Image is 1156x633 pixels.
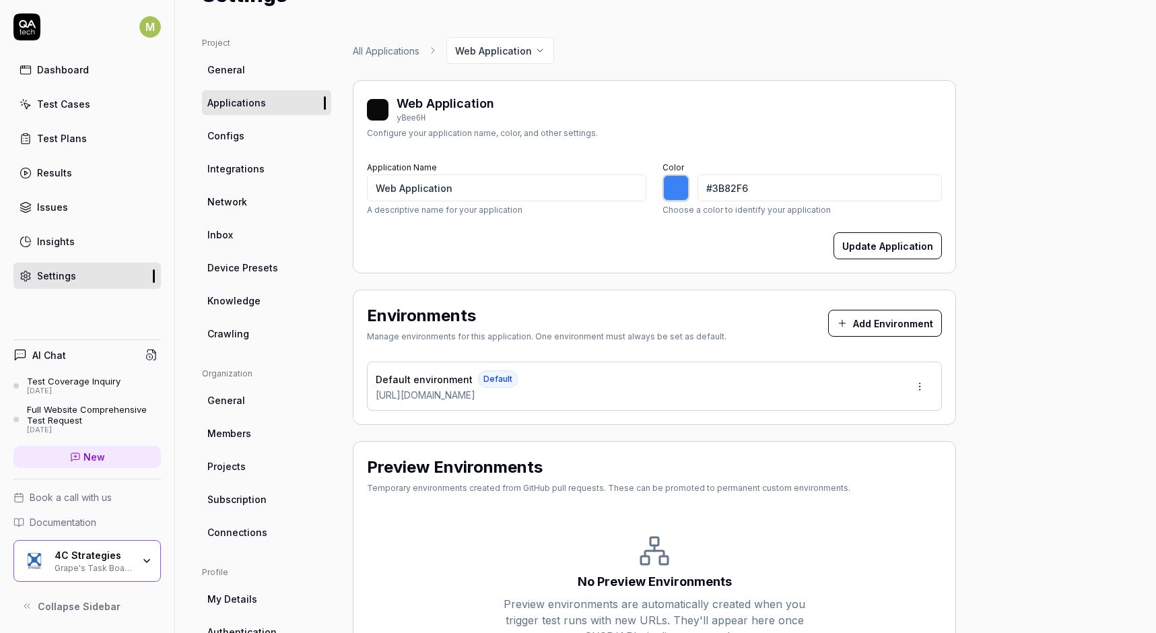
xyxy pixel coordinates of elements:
[207,426,251,440] span: Members
[455,44,532,58] span: Web Application
[834,232,942,259] button: Update Application
[13,125,161,152] a: Test Plans
[13,194,161,220] a: Issues
[202,288,331,313] a: Knowledge
[207,63,245,77] span: General
[202,566,331,578] div: Profile
[83,450,105,464] span: New
[27,426,161,435] div: [DATE]
[13,376,161,396] a: Test Coverage Inquiry[DATE]
[207,195,247,209] span: Network
[202,520,331,545] a: Connections
[207,525,267,539] span: Connections
[376,372,473,387] span: Default environment
[37,269,76,283] div: Settings
[202,37,331,49] div: Project
[207,592,257,606] span: My Details
[30,490,112,504] span: Book a call with us
[13,160,161,186] a: Results
[202,587,331,611] a: My Details
[202,388,331,413] a: General
[202,156,331,181] a: Integrations
[662,162,684,172] label: Color
[202,57,331,82] a: General
[367,162,437,172] label: Application Name
[367,127,598,139] div: Configure your application name, color, and other settings.
[376,388,475,402] span: [URL][DOMAIN_NAME]
[367,204,646,216] p: A descriptive name for your application
[202,123,331,148] a: Configs
[202,487,331,512] a: Subscription
[13,490,161,504] a: Book a call with us
[37,131,87,145] div: Test Plans
[13,593,161,620] button: Collapse Sidebar
[207,96,266,110] span: Applications
[207,459,246,473] span: Projects
[698,174,942,201] input: #3B82F6
[38,599,121,613] span: Collapse Sidebar
[27,387,121,396] div: [DATE]
[13,263,161,289] a: Settings
[13,515,161,529] a: Documentation
[202,421,331,446] a: Members
[13,228,161,255] a: Insights
[202,222,331,247] a: Inbox
[353,44,419,58] a: All Applications
[27,404,161,426] div: Full Website Comprehensive Test Request
[13,57,161,83] a: Dashboard
[30,515,96,529] span: Documentation
[578,572,732,591] div: No Preview Environments
[37,97,90,111] div: Test Cases
[367,331,726,343] div: Manage environments for this application. One environment must always be set as default.
[397,112,494,125] div: yBee6H
[446,37,554,64] button: Web Application
[32,348,66,362] h4: AI Chat
[37,200,68,214] div: Issues
[207,162,265,176] span: Integrations
[13,540,161,582] button: 4C Strategies Logo4C StrategiesGrape's Task Board Hack
[207,261,278,275] span: Device Presets
[202,321,331,346] a: Crawling
[202,189,331,214] a: Network
[139,16,161,38] span: M
[397,94,494,112] div: Web Application
[37,166,72,180] div: Results
[37,63,89,77] div: Dashboard
[367,455,543,479] h2: Preview Environments
[207,129,244,143] span: Configs
[367,174,646,201] input: My Application
[13,446,161,468] a: New
[37,234,75,248] div: Insights
[367,304,476,328] h2: Environments
[828,310,942,337] button: Add Environment
[202,368,331,380] div: Organization
[22,549,46,573] img: 4C Strategies Logo
[55,549,133,562] div: 4C Strategies
[478,370,518,388] span: Default
[13,91,161,117] a: Test Cases
[207,393,245,407] span: General
[207,228,233,242] span: Inbox
[139,13,161,40] button: M
[55,562,133,572] div: Grape's Task Board Hack
[207,294,261,308] span: Knowledge
[27,376,121,387] div: Test Coverage Inquiry
[367,482,850,494] div: Temporary environments created from GitHub pull requests. These can be promoted to permanent cust...
[202,90,331,115] a: Applications
[13,404,161,435] a: Full Website Comprehensive Test Request[DATE]
[207,492,267,506] span: Subscription
[202,454,331,479] a: Projects
[207,327,249,341] span: Crawling
[202,255,331,280] a: Device Presets
[662,204,942,216] p: Choose a color to identify your application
